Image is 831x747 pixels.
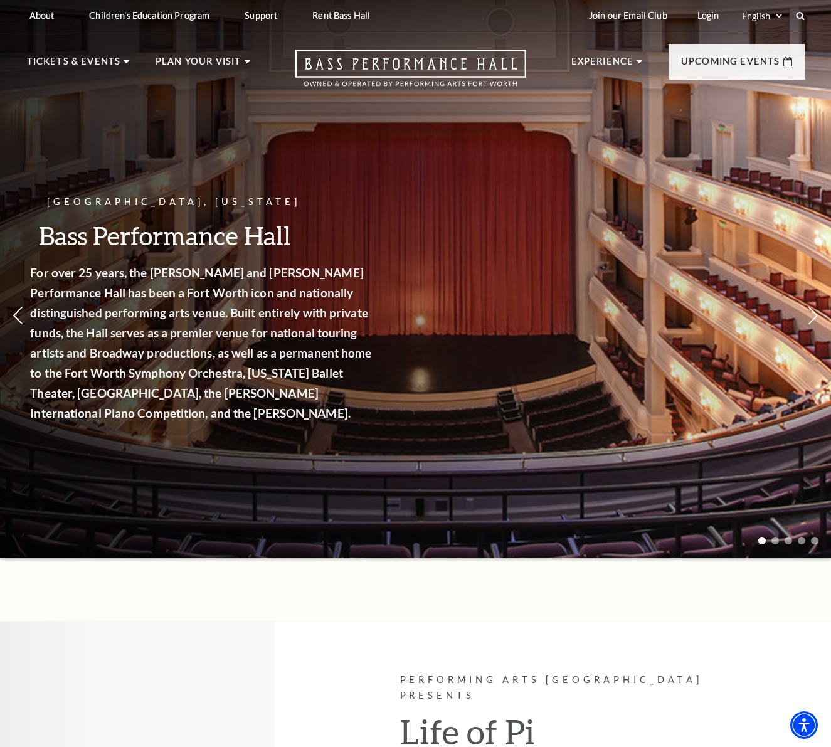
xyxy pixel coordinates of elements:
h3: Bass Performance Hall [50,220,395,252]
p: About [29,10,55,21]
div: Accessibility Menu [790,711,818,739]
p: Tickets & Events [27,54,121,77]
p: Upcoming Events [681,54,780,77]
p: Support [245,10,277,21]
a: Open this option [250,50,571,99]
p: Plan Your Visit [156,54,241,77]
p: Children's Education Program [89,10,209,21]
p: Performing Arts [GEOGRAPHIC_DATA] Presents [400,665,736,697]
p: [GEOGRAPHIC_DATA], [US_STATE] [50,194,395,210]
select: Select: [739,10,784,22]
p: Experience [571,54,634,77]
p: Rent Bass Hall [312,10,370,21]
strong: For over 25 years, the [PERSON_NAME] and [PERSON_NAME] Performance Hall has been a Fort Worth ico... [50,265,391,420]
